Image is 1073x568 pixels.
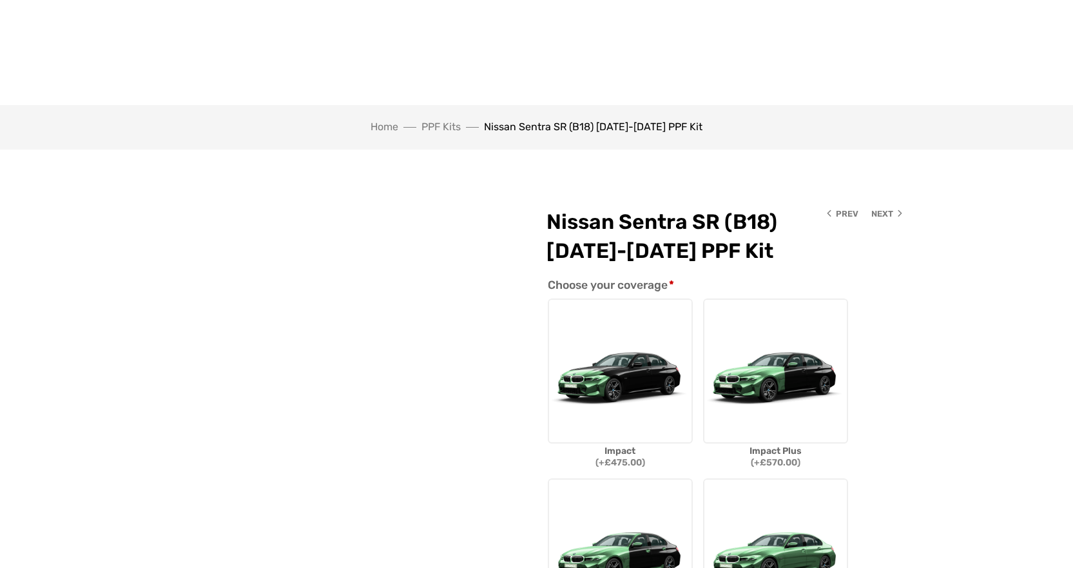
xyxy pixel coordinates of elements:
[371,121,398,133] a: Home
[548,275,903,296] p: Choose your coverage
[766,457,797,468] span: 570.00
[611,457,642,468] span: 475.00
[484,121,702,133] span: Nissan Sentra SR (B18) [DATE]-[DATE] PPF Kit
[546,208,904,266] h1: Nissan Sentra SR (B18) [DATE]-[DATE] PPF Kit
[548,299,693,469] label: Impact (+£475.00)
[599,457,611,468] span: +£
[749,446,802,457] span: Impact Plus
[754,457,766,468] span: +£
[595,457,645,469] span: ( )
[751,457,800,469] span: ( )
[825,206,858,222] a: Prev
[703,299,848,469] label: Impact Plus (+£570.00)
[421,121,461,133] a: PPF Kits
[871,206,904,222] a: Next
[604,446,635,457] span: Impact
